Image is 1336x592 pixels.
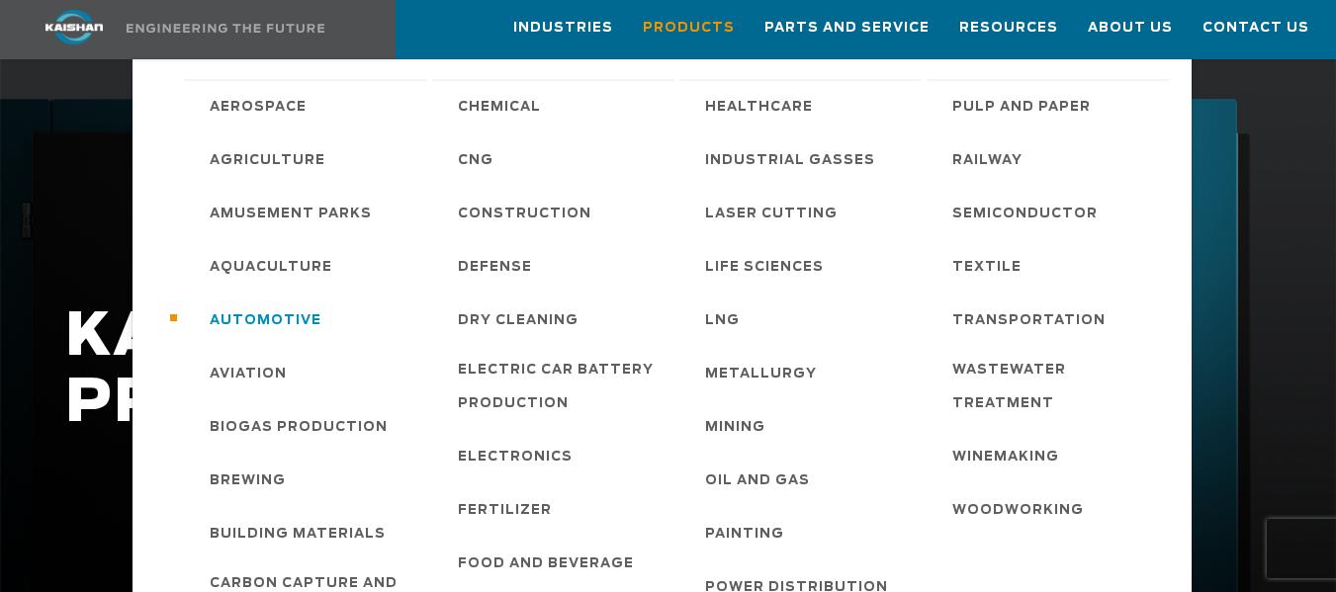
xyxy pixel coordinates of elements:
[513,1,613,54] a: Industries
[952,198,1098,231] span: Semiconductor
[933,482,1169,536] a: Woodworking
[685,132,922,186] a: Industrial Gasses
[210,358,287,391] span: Aviation
[458,304,579,338] span: Dry Cleaning
[643,17,735,40] span: Products
[513,17,613,40] span: Industries
[190,506,426,559] a: Building Materials
[190,293,426,346] a: Automotive
[190,346,426,399] a: Aviation
[190,186,426,239] a: Amusement Parks
[210,198,372,231] span: Amusement Parks
[933,239,1169,293] a: Textile
[952,441,1059,474] span: Winemaking
[438,239,674,293] a: Defense
[458,91,541,125] span: Chemical
[210,91,307,125] span: Aerospace
[210,465,286,498] span: Brewing
[190,132,426,186] a: Agriculture
[959,1,1058,54] a: Resources
[1202,1,1309,54] a: Contact Us
[190,453,426,506] a: Brewing
[210,144,325,178] span: Agriculture
[438,482,674,536] a: Fertilizer
[458,354,655,421] span: Electric Car Battery Production
[933,79,1169,132] a: Pulp and Paper
[65,304,1066,437] h1: KAISHAN PRODUCTS
[190,399,426,453] a: Biogas Production
[705,144,875,178] span: Industrial Gasses
[458,441,573,474] span: Electronics
[438,429,674,482] a: Electronics
[952,354,1149,421] span: Wastewater Treatment
[952,144,1023,178] span: Railway
[705,198,838,231] span: Laser Cutting
[190,239,426,293] a: Aquaculture
[685,293,922,346] a: LNG
[643,1,735,54] a: Products
[933,346,1169,429] a: Wastewater Treatment
[210,304,321,338] span: Automotive
[705,358,817,391] span: Metallurgy
[933,132,1169,186] a: Railway
[458,494,552,528] span: Fertilizer
[458,144,493,178] span: CNG
[685,399,922,453] a: Mining
[458,251,532,285] span: Defense
[933,429,1169,482] a: Winemaking
[190,79,426,132] a: Aerospace
[685,186,922,239] a: Laser Cutting
[685,506,922,559] a: Painting
[705,518,784,551] span: Painting
[685,346,922,399] a: Metallurgy
[685,79,922,132] a: Healthcare
[764,1,930,54] a: Parts and Service
[210,518,386,551] span: Building Materials
[1088,1,1173,54] a: About Us
[952,494,1084,528] span: Woodworking
[127,24,324,33] img: Engineering the future
[1088,17,1173,40] span: About Us
[210,411,388,445] span: Biogas Production
[438,132,674,186] a: CNG
[438,79,674,132] a: Chemical
[685,453,922,506] a: Oil and Gas
[952,91,1091,125] span: Pulp and Paper
[705,304,740,338] span: LNG
[933,186,1169,239] a: Semiconductor
[458,548,634,581] span: Food and Beverage
[210,251,332,285] span: Aquaculture
[438,186,674,239] a: Construction
[438,293,674,346] a: Dry Cleaning
[705,251,824,285] span: Life Sciences
[705,465,810,498] span: Oil and Gas
[952,304,1106,338] span: Transportation
[438,346,674,429] a: Electric Car Battery Production
[959,17,1058,40] span: Resources
[952,251,1022,285] span: Textile
[764,17,930,40] span: Parts and Service
[438,536,674,589] a: Food and Beverage
[705,91,813,125] span: Healthcare
[705,411,765,445] span: Mining
[933,293,1169,346] a: Transportation
[1202,17,1309,40] span: Contact Us
[685,239,922,293] a: Life Sciences
[458,198,591,231] span: Construction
